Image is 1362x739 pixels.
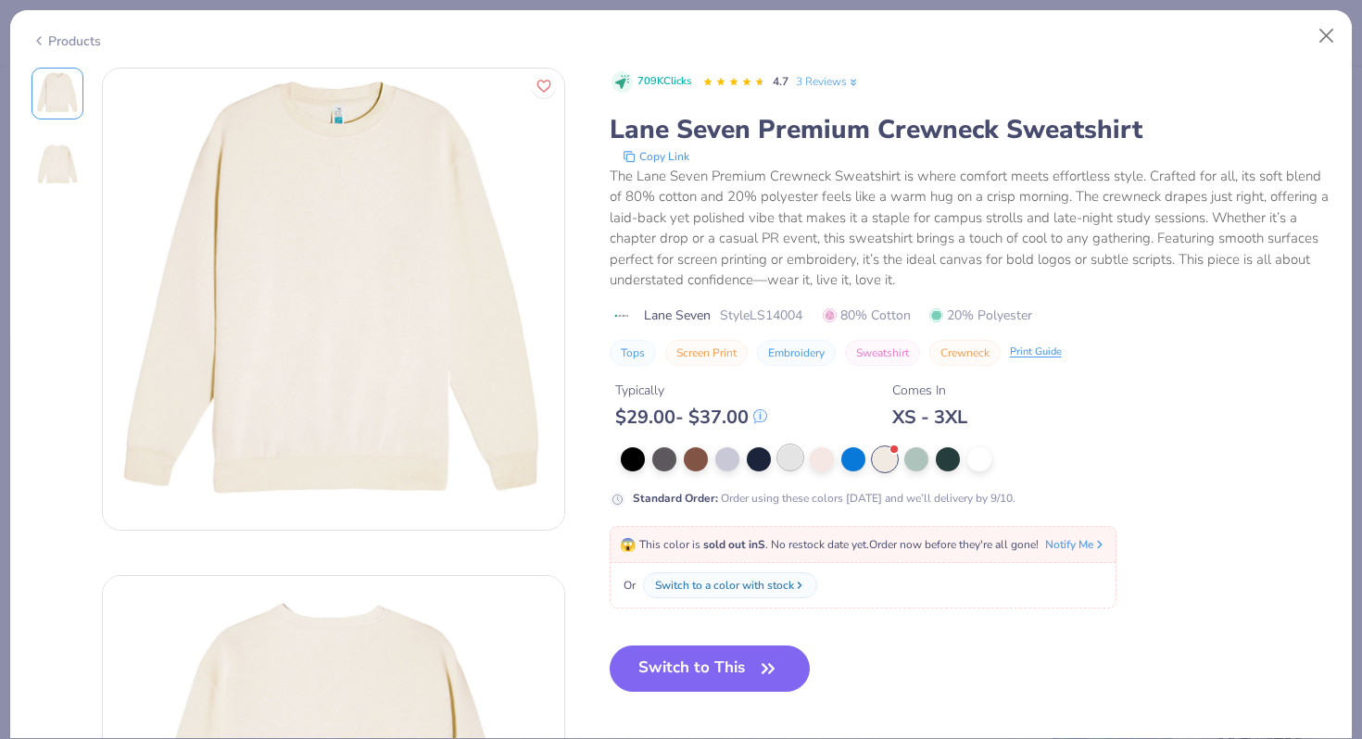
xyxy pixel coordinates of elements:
button: Like [532,74,556,98]
button: Embroidery [757,340,836,366]
button: Switch to This [610,645,811,692]
button: Close [1309,19,1344,54]
button: Screen Print [665,340,748,366]
img: Back [35,142,80,186]
div: 4.7 Stars [702,68,765,97]
div: Lane Seven Premium Crewneck Sweatshirt [610,112,1331,147]
button: Switch to a color with stock [643,572,817,598]
div: The Lane Seven Premium Crewneck Sweatshirt is where comfort meets effortless style. Crafted for a... [610,166,1331,291]
span: Style LS14004 [720,306,802,325]
strong: Standard Order : [633,491,718,506]
button: Tops [610,340,656,366]
div: Typically [615,381,767,400]
a: 3 Reviews [796,73,860,90]
button: Crewneck [929,340,1001,366]
span: 80% Cotton [823,306,911,325]
img: Front [35,71,80,116]
img: brand logo [610,308,635,323]
div: XS - 3XL [892,406,967,429]
strong: sold out in S [703,537,765,552]
button: copy to clipboard [617,147,695,166]
span: 4.7 [773,74,788,89]
img: Front [103,69,564,530]
div: Comes In [892,381,967,400]
span: 20% Polyester [929,306,1032,325]
div: Switch to a color with stock [655,577,794,594]
button: Notify Me [1045,536,1106,553]
span: Lane Seven [644,306,711,325]
button: Sweatshirt [845,340,920,366]
span: 😱 [620,536,636,554]
div: $ 29.00 - $ 37.00 [615,406,767,429]
span: 709K Clicks [637,74,691,90]
span: This color is . No restock date yet. Order now before they're all gone! [620,537,1039,552]
div: Print Guide [1010,344,1062,360]
div: Products [32,31,101,51]
span: Or [620,577,636,594]
div: Order using these colors [DATE] and we’ll delivery by 9/10. [633,490,1015,507]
